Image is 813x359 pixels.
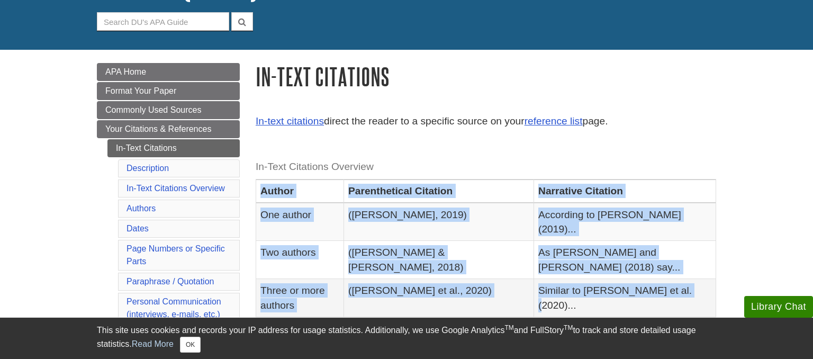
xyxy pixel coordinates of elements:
div: This site uses cookies and records your IP address for usage statistics. Additionally, we use Goo... [97,324,716,353]
a: Authors [127,204,156,213]
sup: TM [564,324,573,331]
a: APA Home [97,63,240,81]
td: Three or more authors [256,279,344,317]
a: Page Numbers or Specific Parts [127,244,225,266]
span: Format Your Paper [105,86,176,95]
a: Paraphrase / Quotation [127,277,214,286]
span: APA Home [105,67,146,76]
a: Read More [132,339,174,348]
a: Your Citations & References [97,120,240,138]
td: As [PERSON_NAME] and [PERSON_NAME] (2018) say... [534,241,716,279]
a: Description [127,164,169,173]
a: In-Text Citations [107,139,240,157]
td: ([PERSON_NAME], 2019) [344,203,534,241]
td: According to [PERSON_NAME] (2019)... [534,203,716,241]
button: Library Chat [744,296,813,318]
input: Search DU's APA Guide [97,12,229,31]
a: Format Your Paper [97,82,240,100]
a: In-text citations [256,115,324,127]
a: reference list [525,115,583,127]
td: Two authors [256,241,344,279]
a: In-Text Citations Overview [127,184,225,193]
a: Dates [127,224,149,233]
sup: TM [504,324,513,331]
a: Commonly Used Sources [97,101,240,119]
td: ([PERSON_NAME] et al., 2020) [344,279,534,317]
th: Parenthetical Citation [344,179,534,203]
h1: In-Text Citations [256,63,716,90]
a: Personal Communication(interviews, e-mails, etc.) [127,297,221,319]
td: ([PERSON_NAME] & [PERSON_NAME], 2018) [344,241,534,279]
td: One author [256,203,344,241]
caption: In-Text Citations Overview [256,155,716,179]
span: Commonly Used Sources [105,105,201,114]
td: Similar to [PERSON_NAME] et al. (2020)... [534,279,716,317]
button: Close [180,337,201,353]
p: direct the reader to a specific source on your page. [256,114,716,129]
th: Narrative Citation [534,179,716,203]
th: Author [256,179,344,203]
span: Your Citations & References [105,124,211,133]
